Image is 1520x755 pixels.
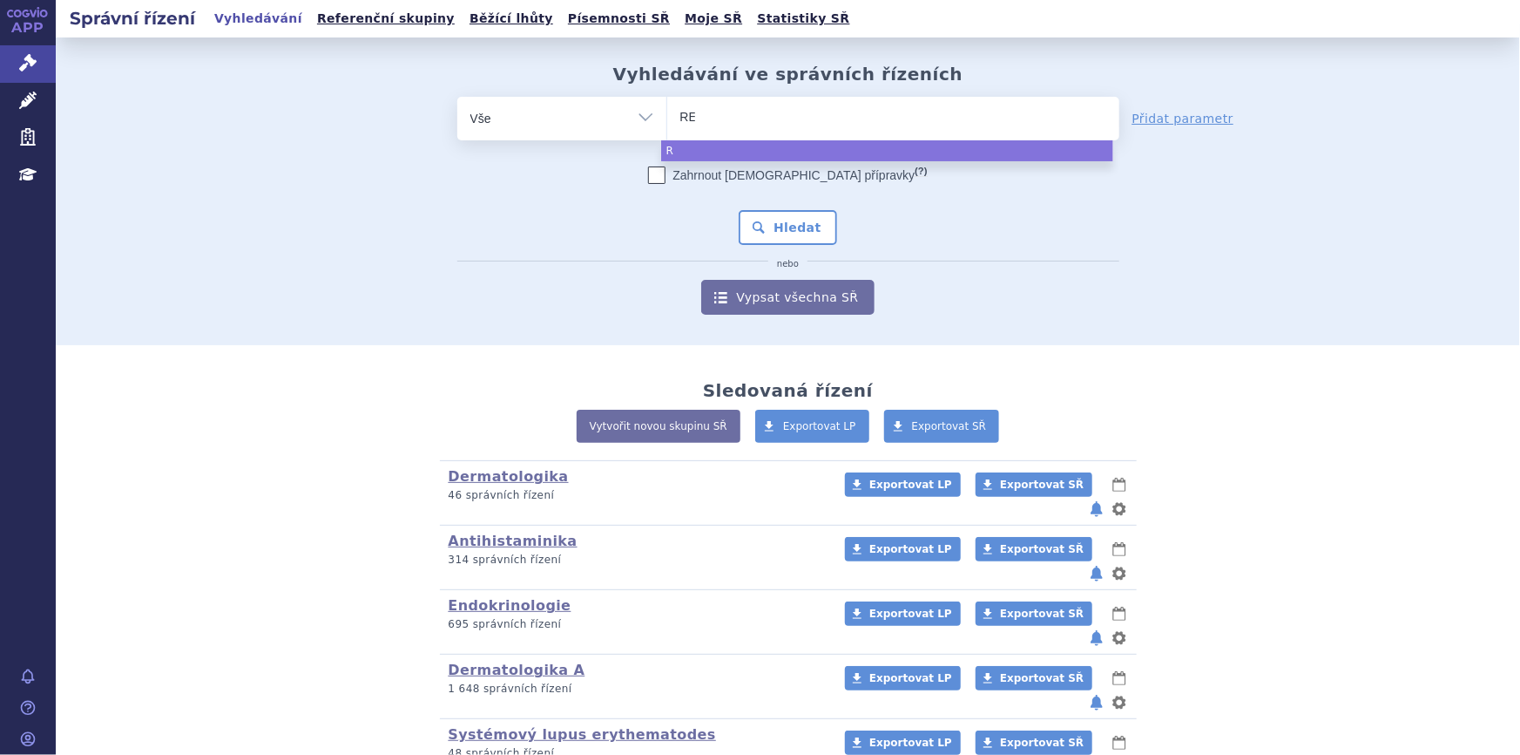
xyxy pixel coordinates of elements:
[449,597,571,614] a: Endokrinologie
[845,731,961,755] a: Exportovat LP
[449,662,585,678] a: Dermatologika A
[613,64,963,85] h2: Vyhledávání ve správních řízeních
[577,410,740,443] a: Vytvořit novou skupinu SŘ
[884,410,1000,443] a: Exportovat SŘ
[703,380,873,401] h2: Sledovaná řízení
[648,167,927,184] label: Zahrnout [DEMOGRAPHIC_DATA] přípravky
[1111,563,1128,584] button: nastavení
[56,6,209,31] h2: Správní řízení
[739,210,837,245] button: Hledat
[449,553,822,568] p: 314 správních řízení
[1111,628,1128,649] button: nastavení
[869,479,952,491] span: Exportovat LP
[449,488,822,503] p: 46 správních řízení
[976,666,1092,690] a: Exportovat SŘ
[209,7,307,31] a: Vyhledávání
[661,140,1113,161] li: R
[912,420,987,432] span: Exportovat SŘ
[869,737,952,749] span: Exportovat LP
[752,7,855,31] a: Statistiky SŘ
[1111,474,1128,495] button: lhůty
[1088,692,1105,713] button: notifikace
[869,608,952,620] span: Exportovat LP
[679,7,747,31] a: Moje SŘ
[976,731,1092,755] a: Exportovat SŘ
[1132,110,1234,127] a: Přidat parametr
[464,7,558,31] a: Běžící lhůty
[1111,499,1128,520] button: nastavení
[1000,608,1084,620] span: Exportovat SŘ
[1000,543,1084,555] span: Exportovat SŘ
[976,473,1092,497] a: Exportovat SŘ
[783,420,856,432] span: Exportovat LP
[845,537,961,561] a: Exportovat LP
[1111,732,1128,753] button: lhůty
[449,533,578,549] a: Antihistaminika
[1111,603,1128,624] button: lhůty
[869,543,952,555] span: Exportovat LP
[1000,479,1084,491] span: Exportovat SŘ
[1000,737,1084,749] span: Exportovat SŘ
[1088,628,1105,649] button: notifikace
[449,682,822,697] p: 1 648 správních řízení
[845,473,961,497] a: Exportovat LP
[1000,672,1084,684] span: Exportovat SŘ
[915,166,927,177] abbr: (?)
[1111,668,1128,689] button: lhůty
[312,7,460,31] a: Referenční skupiny
[1088,499,1105,520] button: notifikace
[976,537,1092,561] a: Exportovat SŘ
[845,602,961,626] a: Exportovat LP
[1111,539,1128,560] button: lhůty
[449,468,569,485] a: Dermatologika
[869,672,952,684] span: Exportovat LP
[976,602,1092,626] a: Exportovat SŘ
[1111,692,1128,713] button: nastavení
[845,666,961,690] a: Exportovat LP
[768,259,807,269] i: nebo
[449,617,822,632] p: 695 správních řízení
[701,280,874,315] a: Vypsat všechna SŘ
[563,7,675,31] a: Písemnosti SŘ
[755,410,869,443] a: Exportovat LP
[1088,563,1105,584] button: notifikace
[449,726,716,743] a: Systémový lupus erythematodes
